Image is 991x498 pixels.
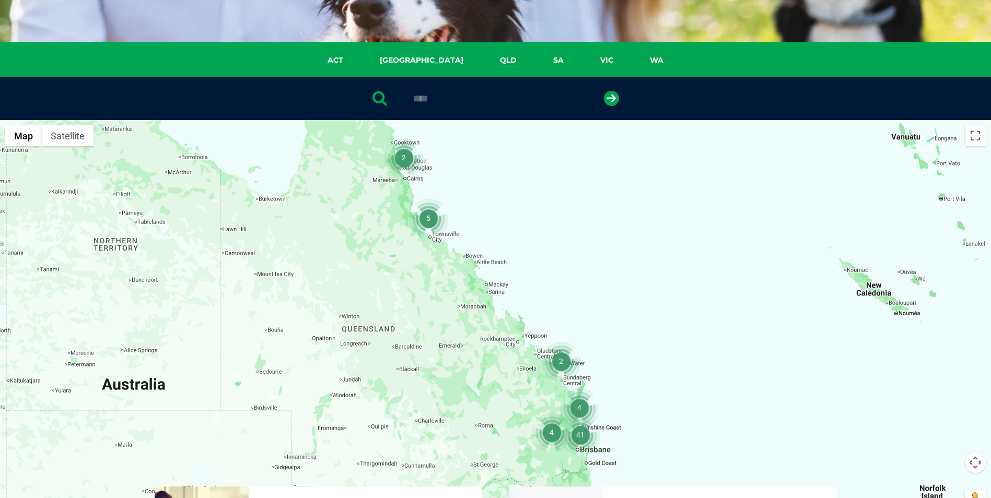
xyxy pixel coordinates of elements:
button: Show satellite imagery [42,125,94,146]
div: 4 [559,388,599,428]
a: VIC [582,54,632,66]
div: 4 [532,412,572,452]
a: SA [535,54,582,66]
div: 41 [561,415,600,455]
button: Map camera controls [965,452,986,473]
button: Show street map [5,125,42,146]
a: [GEOGRAPHIC_DATA] [362,54,482,66]
a: QLD [482,54,535,66]
button: Toggle fullscreen view [965,125,986,146]
a: ACT [309,54,362,66]
div: 2 [541,341,581,381]
a: WA [632,54,682,66]
div: 5 [409,198,448,238]
div: 2 [384,138,424,177]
